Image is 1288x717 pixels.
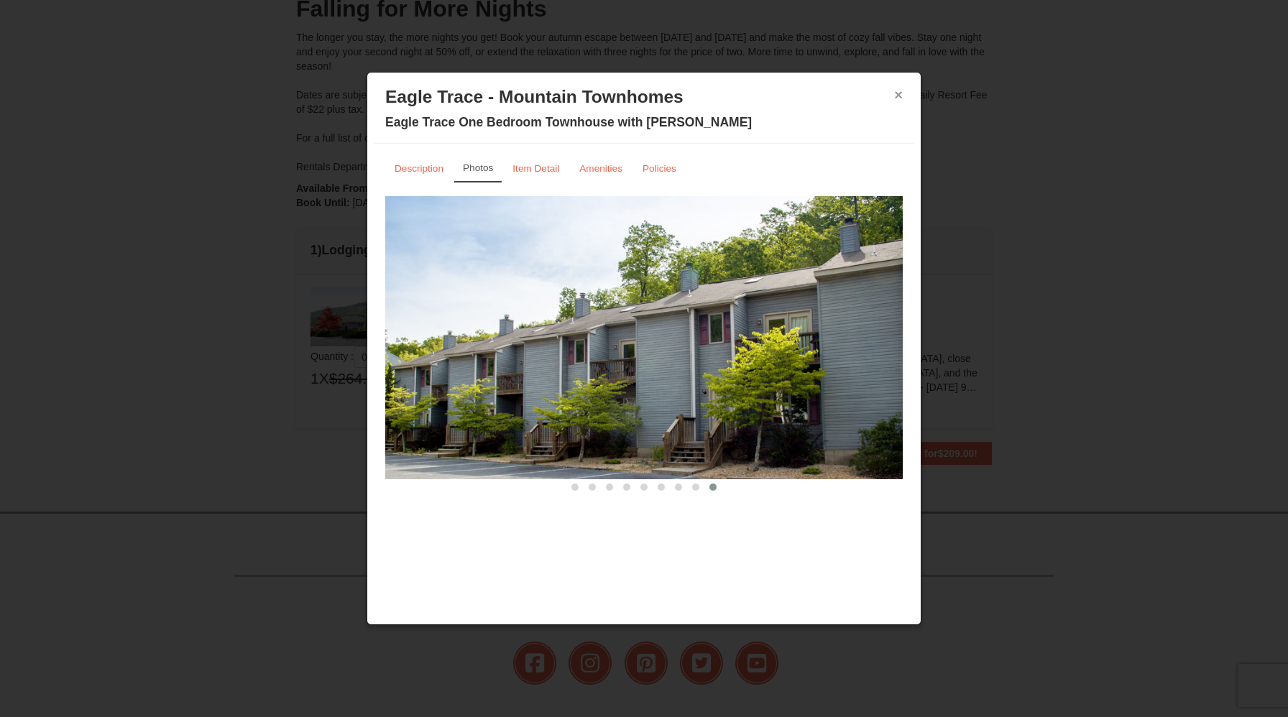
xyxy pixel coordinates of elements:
[643,163,676,174] small: Policies
[894,88,903,102] button: ×
[385,154,453,182] a: Description
[385,196,903,479] img: 18876286-34-f026ec74.jpg
[579,163,622,174] small: Amenities
[512,163,559,174] small: Item Detail
[385,115,903,129] h4: Eagle Trace One Bedroom Townhouse with [PERSON_NAME]
[633,154,686,182] a: Policies
[395,163,443,174] small: Description
[503,154,569,182] a: Item Detail
[385,86,903,108] h3: Eagle Trace - Mountain Townhomes
[454,154,502,182] a: Photos
[570,154,632,182] a: Amenities
[463,162,493,173] small: Photos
